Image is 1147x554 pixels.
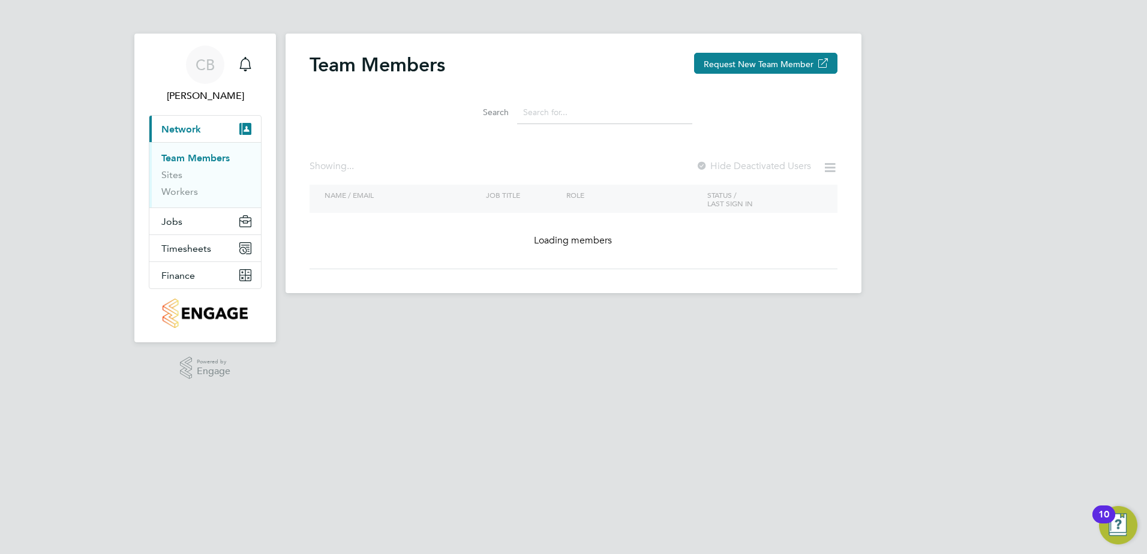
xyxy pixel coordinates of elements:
[347,160,354,172] span: ...
[149,235,261,261] button: Timesheets
[161,270,195,281] span: Finance
[310,53,445,77] h2: Team Members
[197,366,230,377] span: Engage
[1098,514,1109,530] div: 10
[149,208,261,234] button: Jobs
[149,262,261,288] button: Finance
[310,160,356,173] div: Showing
[149,116,261,142] button: Network
[161,216,182,227] span: Jobs
[197,357,230,367] span: Powered by
[694,53,837,74] button: Request New Team Member
[149,142,261,207] div: Network
[196,57,215,73] span: CB
[696,160,811,172] label: Hide Deactivated Users
[149,89,262,103] span: Chris Brown
[149,299,262,328] a: Go to home page
[161,186,198,197] a: Workers
[161,152,230,164] a: Team Members
[134,34,276,342] nav: Main navigation
[161,124,201,135] span: Network
[161,169,182,180] a: Sites
[180,357,231,380] a: Powered byEngage
[161,243,211,254] span: Timesheets
[1099,506,1137,544] button: Open Resource Center, 10 new notifications
[455,107,509,118] label: Search
[149,46,262,103] a: CB[PERSON_NAME]
[163,299,247,328] img: countryside-properties-logo-retina.png
[517,101,692,124] input: Search for...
